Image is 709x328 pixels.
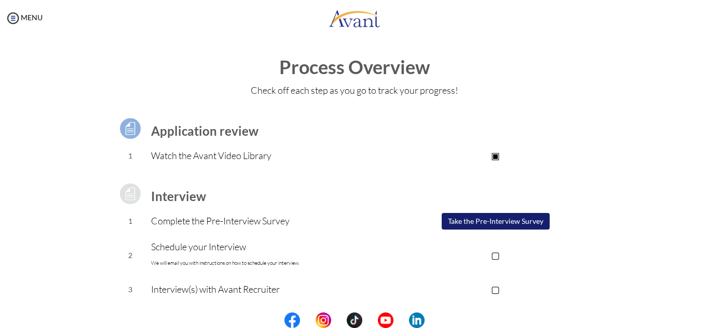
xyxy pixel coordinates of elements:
td: 1 [110,143,152,169]
p: Watch the Avant Video Library [151,148,391,163]
p: Check off each step as you go to track your progress! [10,83,699,97]
img: icon-menu.png [5,10,21,26]
button: Take the Pre-Interview Survey [442,213,550,230]
img: logo.png [329,3,380,34]
p: ▣ [391,148,599,163]
img: fb.png [284,312,300,328]
img: blank.png [300,312,316,328]
img: tt.png [347,312,362,328]
p: Interview(s) with Avant Recruiter [151,282,391,296]
img: in.png [316,312,331,328]
td: 2 [110,234,152,277]
b: Application review [151,123,258,138]
img: yt.png [378,312,393,328]
img: blank.png [362,312,378,328]
img: li.png [409,312,425,328]
td: 1 [110,208,152,234]
img: blank.png [393,312,409,328]
p: Complete the Pre-Interview Survey [151,213,391,228]
img: icon-test.png [117,116,143,141]
font: We will email you with instructions on how to schedule your interview. [151,260,299,266]
img: icon-test-grey.png [117,181,143,207]
p: Schedule your Interview [151,239,391,270]
h1: Process Overview [10,57,699,78]
p: ▢ [391,282,599,296]
b: Interview [151,189,206,204]
a: MENU [5,13,43,22]
p: ▢ [391,248,599,262]
td: 3 [110,277,152,303]
img: blank.png [331,312,347,328]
